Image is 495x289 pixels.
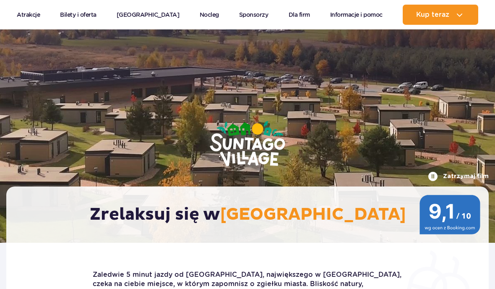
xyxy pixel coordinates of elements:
[117,5,180,25] a: [GEOGRAPHIC_DATA]
[220,204,406,225] span: [GEOGRAPHIC_DATA]
[419,195,480,234] img: 9,1/10 wg ocen z Booking.com
[17,5,40,25] a: Atrakcje
[330,5,383,25] a: Informacje i pomoc
[60,5,96,25] a: Bilety i oferta
[428,171,489,181] button: Zatrzymaj film
[239,5,268,25] a: Sponsorzy
[200,5,219,25] a: Nocleg
[289,5,310,25] a: Dla firm
[403,5,478,25] button: Kup teraz
[416,11,449,18] span: Kup teraz
[90,204,412,225] h2: Zrelaksuj się w
[176,88,319,201] img: Suntago Village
